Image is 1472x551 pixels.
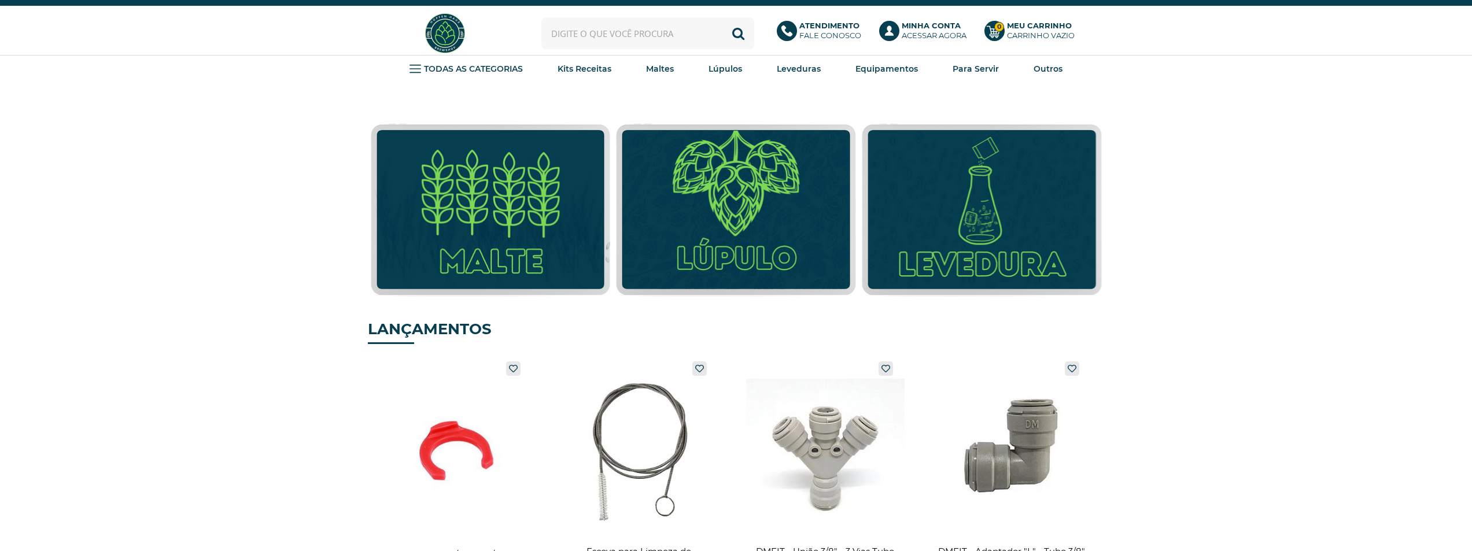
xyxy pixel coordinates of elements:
strong: TODAS AS CATEGORIAS [424,64,523,74]
img: Malte [371,124,611,297]
a: Equipamentos [855,60,918,77]
p: Acessar agora [902,21,966,40]
a: Lúpulos [709,60,742,77]
a: Kits Receitas [558,60,611,77]
p: Fale conosco [799,21,861,40]
strong: Kits Receitas [558,64,611,74]
img: Lúpulo [616,124,856,297]
strong: 0 [994,22,1004,32]
strong: Lúpulos [709,64,742,74]
strong: Equipamentos [855,64,918,74]
strong: Outros [1034,64,1063,74]
a: Minha ContaAcessar agora [879,21,973,46]
a: AtendimentoFale conosco [777,21,868,46]
a: Maltes [646,60,674,77]
a: Outros [1034,60,1063,77]
b: Minha Conta [902,21,961,30]
a: Leveduras [777,60,821,77]
b: Atendimento [799,21,859,30]
strong: Leveduras [777,64,821,74]
strong: LANÇAMENTOS [368,320,492,338]
button: Buscar [722,17,754,49]
img: Leveduras [862,124,1102,297]
b: Meu Carrinho [1007,21,1072,30]
strong: Maltes [646,64,674,74]
a: Para Servir [953,60,999,77]
strong: Para Servir [953,64,999,74]
img: Hopfen Haus BrewShop [423,12,467,55]
input: Digite o que você procura [541,17,754,49]
a: TODAS AS CATEGORIAS [409,60,523,77]
div: Carrinho Vazio [1007,31,1075,40]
